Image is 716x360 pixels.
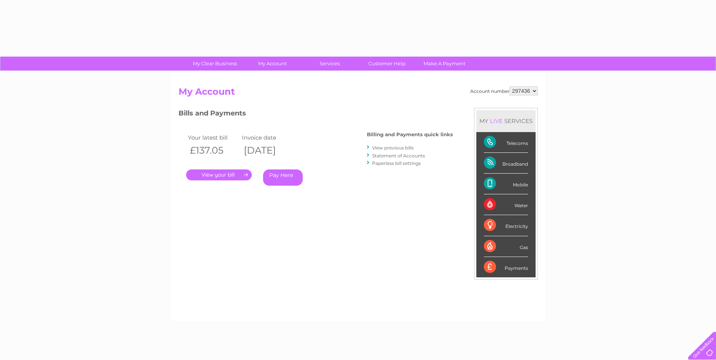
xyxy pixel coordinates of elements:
h2: My Account [179,86,538,101]
a: Customer Help [356,57,418,71]
a: Services [299,57,361,71]
div: LIVE [488,117,504,125]
a: My Clear Business [184,57,246,71]
a: View previous bills [372,145,414,151]
div: Gas [484,236,528,257]
a: Paperless bill settings [372,160,421,166]
div: Telecoms [484,132,528,153]
td: Invoice date [240,132,294,143]
h4: Billing and Payments quick links [367,132,453,137]
td: Your latest bill [186,132,240,143]
h3: Bills and Payments [179,108,453,121]
a: Pay Here [263,169,303,186]
div: MY SERVICES [476,110,536,132]
div: Payments [484,257,528,277]
div: Mobile [484,174,528,194]
div: Broadband [484,153,528,174]
a: Make A Payment [413,57,476,71]
th: [DATE] [240,143,294,158]
div: Account number [470,86,538,95]
a: My Account [241,57,303,71]
a: . [186,169,252,180]
div: Water [484,194,528,215]
th: £137.05 [186,143,240,158]
a: Statement of Accounts [372,153,425,158]
div: Electricity [484,215,528,236]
